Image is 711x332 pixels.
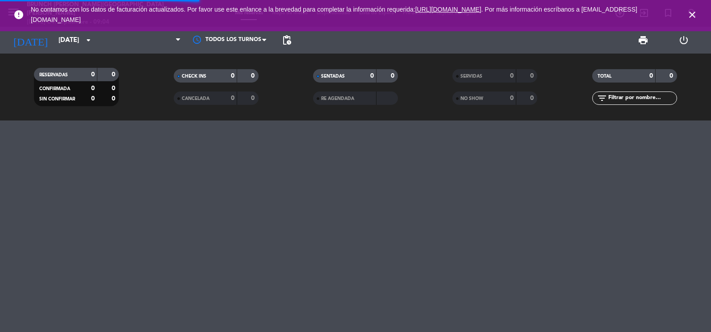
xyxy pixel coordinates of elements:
[39,87,70,91] span: CONFIRMADA
[649,73,653,79] strong: 0
[31,6,637,23] span: No contamos con los datos de facturación actualizados. Por favor use este enlance a la brevedad p...
[231,95,234,101] strong: 0
[281,35,292,46] span: pending_actions
[597,93,607,104] i: filter_list
[530,95,535,101] strong: 0
[112,71,117,78] strong: 0
[321,96,354,101] span: RE AGENDADA
[638,35,648,46] span: print
[687,9,698,20] i: close
[251,73,256,79] strong: 0
[39,97,75,101] span: SIN CONFIRMAR
[91,71,95,78] strong: 0
[510,95,514,101] strong: 0
[182,96,209,101] span: CANCELADA
[321,74,345,79] span: SENTADAS
[112,95,117,102] strong: 0
[510,73,514,79] strong: 0
[83,35,94,46] i: arrow_drop_down
[664,27,705,54] div: LOG OUT
[669,73,675,79] strong: 0
[91,95,95,102] strong: 0
[39,73,68,77] span: RESERVADAS
[182,74,206,79] span: CHECK INS
[31,6,637,23] a: . Por más información escríbanos a [EMAIL_ADDRESS][DOMAIN_NAME]
[415,6,481,13] a: [URL][DOMAIN_NAME]
[530,73,535,79] strong: 0
[370,73,374,79] strong: 0
[231,73,234,79] strong: 0
[7,30,54,50] i: [DATE]
[598,74,611,79] span: TOTAL
[13,9,24,20] i: error
[251,95,256,101] strong: 0
[460,74,482,79] span: SERVIDAS
[460,96,483,101] span: NO SHOW
[91,85,95,91] strong: 0
[112,85,117,91] strong: 0
[678,35,689,46] i: power_settings_new
[607,93,677,103] input: Filtrar por nombre...
[391,73,396,79] strong: 0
